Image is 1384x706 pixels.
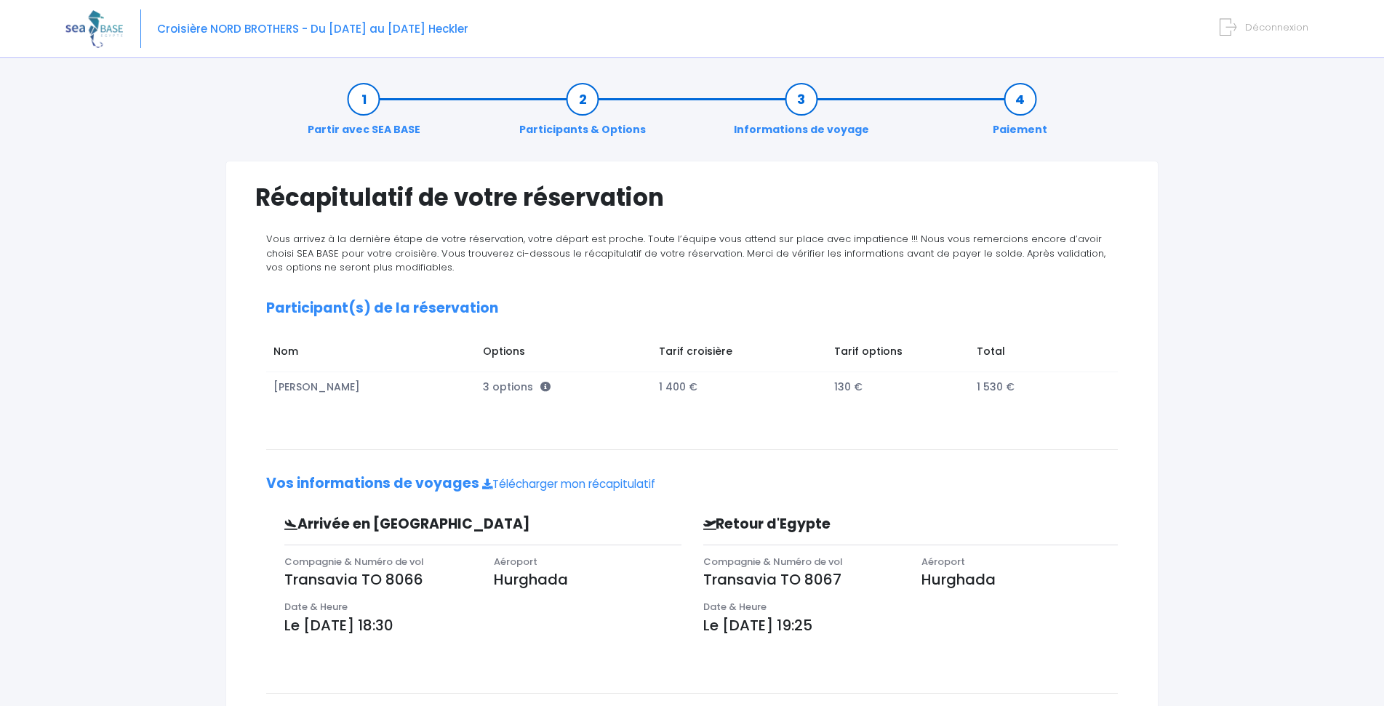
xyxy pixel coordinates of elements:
a: Partir avec SEA BASE [300,92,428,137]
h2: Participant(s) de la réservation [266,300,1118,317]
a: Informations de voyage [727,92,876,137]
h2: Vos informations de voyages [266,476,1118,492]
td: Options [476,337,652,372]
a: Télécharger mon récapitulatif [482,476,655,492]
p: Transavia TO 8067 [703,569,900,590]
span: Date & Heure [703,600,767,614]
span: Croisière NORD BROTHERS - Du [DATE] au [DATE] Heckler [157,21,468,36]
td: Tarif options [828,337,970,372]
h3: Arrivée en [GEOGRAPHIC_DATA] [273,516,588,533]
span: Compagnie & Numéro de vol [703,555,843,569]
p: Le [DATE] 19:25 [703,614,1119,636]
td: 130 € [828,372,970,402]
h1: Récapitulatif de votre réservation [255,183,1129,212]
p: Hurghada [921,569,1118,590]
p: Hurghada [494,569,681,590]
span: Date & Heure [284,600,348,614]
td: Total [970,337,1104,372]
td: 1 530 € [970,372,1104,402]
td: Nom [266,337,476,372]
span: Aéroport [494,555,537,569]
p: Le [DATE] 18:30 [284,614,681,636]
h3: Retour d'Egypte [692,516,1020,533]
span: 3 options [483,380,551,394]
p: Transavia TO 8066 [284,569,472,590]
td: [PERSON_NAME] [266,372,476,402]
td: Tarif croisière [652,337,828,372]
a: Participants & Options [512,92,653,137]
span: Déconnexion [1245,20,1308,34]
a: Paiement [985,92,1055,137]
span: Aéroport [921,555,965,569]
span: Vous arrivez à la dernière étape de votre réservation, votre départ est proche. Toute l’équipe vo... [266,232,1105,274]
td: 1 400 € [652,372,828,402]
span: Compagnie & Numéro de vol [284,555,424,569]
